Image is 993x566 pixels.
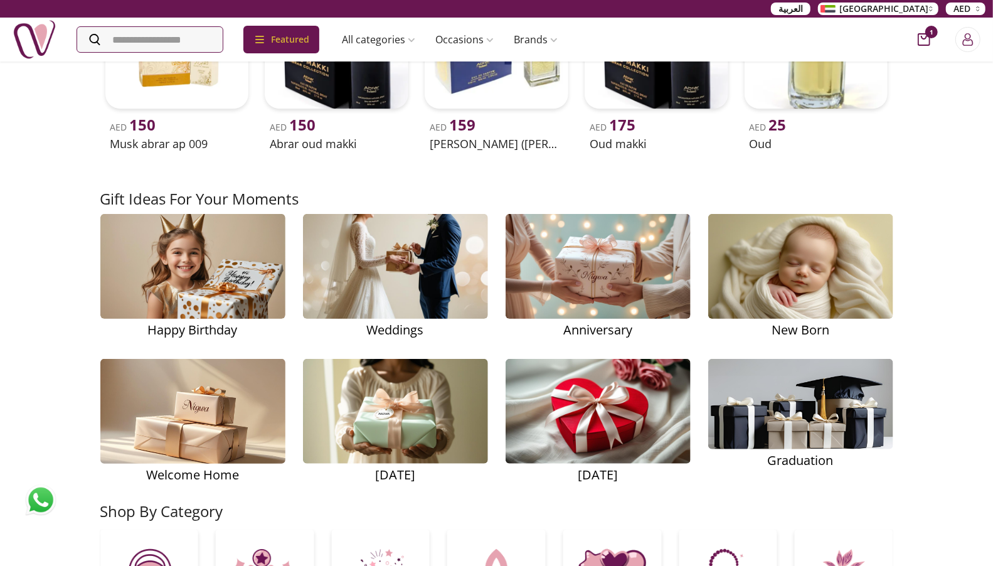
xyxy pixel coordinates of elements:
span: Anniversary [563,321,632,339]
div: Featured [243,26,319,53]
h2: Abrar oud makki [270,135,403,152]
a: Mother's Day[DATE] [303,359,488,486]
h2: Shop By Category [100,501,223,521]
h2: Oud [750,135,883,152]
a: Valentine's Day[DATE] [506,359,691,486]
button: cart-button [918,33,930,46]
span: العربية [778,3,803,15]
h2: [PERSON_NAME] ([PERSON_NAME]) [430,135,563,152]
a: All categories [332,27,425,52]
span: AED [590,121,635,133]
span: AED [110,121,156,133]
img: Arabic_dztd3n.png [820,5,836,13]
img: Happy Birthday [100,214,285,319]
img: whatsapp [25,484,56,516]
span: AED [750,121,787,133]
img: Valentine's Day [506,359,691,464]
a: AnniversaryAnniversary [506,214,691,341]
input: Search [77,27,223,52]
span: 159 [449,114,475,135]
h2: Oud makki [590,135,723,152]
span: New Born [772,321,829,339]
a: GraduationGraduation [708,359,893,486]
span: 150 [289,114,316,135]
span: 25 [769,114,787,135]
a: Brands [504,27,568,52]
span: AED [953,3,970,15]
img: Weddings [303,214,488,319]
h2: Musk abrar ap 009 [110,135,244,152]
span: [GEOGRAPHIC_DATA] [839,3,928,15]
a: Happy BirthdayHappy Birthday [100,214,285,341]
img: Welcome Home [71,334,315,488]
img: Anniversary [506,214,691,319]
img: Mother's Day [303,359,488,464]
a: WeddingsWeddings [303,214,488,341]
span: 175 [609,114,635,135]
img: Graduation [708,359,893,449]
span: Weddings [367,321,424,339]
span: AED [430,121,475,133]
span: Graduation [768,452,834,469]
button: [GEOGRAPHIC_DATA] [818,3,938,15]
img: Nigwa-uae-gifts [13,18,56,61]
button: Login [955,27,980,52]
span: 1 [925,26,938,38]
span: AED [270,121,316,133]
a: Occasions [425,27,504,52]
h2: Gift Ideas For Your Moments [100,189,299,209]
a: New BornNew Born [708,214,893,341]
button: AED [946,3,985,15]
span: Happy Birthday [148,321,238,339]
img: New Born [708,214,893,319]
span: [DATE] [578,466,618,484]
a: Welcome HomeWelcome Home [100,359,285,486]
span: 150 [130,114,156,135]
span: [DATE] [375,466,415,484]
span: Welcome Home [146,466,239,484]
